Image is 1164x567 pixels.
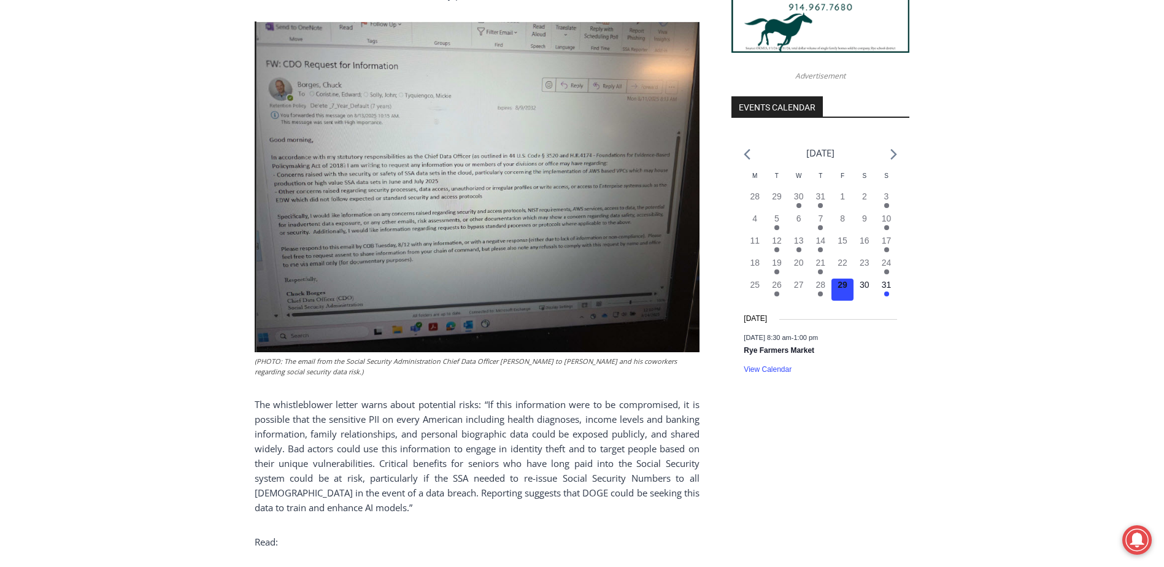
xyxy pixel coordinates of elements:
[774,225,779,230] em: Has events
[810,279,832,301] button: 28 Has events
[876,212,898,234] button: 10 Has events
[796,203,801,208] em: Has events
[838,258,847,268] time: 22
[854,279,876,301] button: 30
[818,225,823,230] em: Has events
[884,247,889,252] em: Has events
[744,333,818,341] time: -
[860,236,869,245] time: 16
[862,172,866,179] span: S
[794,258,804,268] time: 20
[793,333,818,341] span: 1:00 pm
[796,247,801,252] em: Has events
[1,123,123,153] a: Open Tues. - Sun. [PHONE_NUMBER]
[831,256,854,279] button: 22
[750,191,760,201] time: 28
[772,236,782,245] time: 12
[810,256,832,279] button: 21 Has events
[783,70,858,82] span: Advertisement
[126,77,174,147] div: "clearly one of the favorites in the [GEOGRAPHIC_DATA] neighborhood"
[816,258,826,268] time: 21
[831,279,854,301] button: 29
[752,214,757,223] time: 4
[255,398,700,514] span: The whistleblower letter warns about potential risks: “If this information were to be compromised...
[862,214,867,223] time: 9
[884,172,888,179] span: S
[794,236,804,245] time: 13
[255,534,700,549] p: Read:
[816,280,826,290] time: 28
[818,203,823,208] em: Has events
[744,256,766,279] button: 18
[816,236,826,245] time: 14
[876,171,898,190] div: Sunday
[831,171,854,190] div: Friday
[882,214,892,223] time: 10
[750,280,760,290] time: 25
[818,214,823,223] time: 7
[772,280,782,290] time: 26
[818,291,823,296] em: Has events
[838,236,847,245] time: 15
[794,191,804,201] time: 30
[731,96,823,117] h2: Events Calendar
[788,190,810,212] button: 30 Has events
[854,234,876,256] button: 16
[854,256,876,279] button: 23
[810,171,832,190] div: Thursday
[818,247,823,252] em: Has events
[862,191,867,201] time: 2
[860,258,869,268] time: 23
[854,212,876,234] button: 9
[788,212,810,234] button: 6
[810,190,832,212] button: 31 Has events
[255,356,700,377] figcaption: (PHOTO: The email from the Social Security Administration Chief Data Officer [PERSON_NAME] to [PE...
[884,203,889,208] em: Has events
[882,280,892,290] time: 31
[744,234,766,256] button: 11
[810,212,832,234] button: 7 Has events
[295,119,595,153] a: Intern @ [DOMAIN_NAME]
[766,190,788,212] button: 29
[772,258,782,268] time: 19
[876,234,898,256] button: 17 Has events
[838,280,847,290] time: 29
[744,171,766,190] div: Monday
[806,145,834,161] li: [DATE]
[796,214,801,223] time: 6
[766,212,788,234] button: 5 Has events
[744,365,792,374] a: View Calendar
[766,256,788,279] button: 19 Has events
[854,171,876,190] div: Saturday
[884,191,889,201] time: 3
[744,148,750,160] a: Previous month
[788,234,810,256] button: 13 Has events
[819,172,822,179] span: T
[774,247,779,252] em: Has events
[840,214,845,223] time: 8
[876,190,898,212] button: 3 Has events
[774,291,779,296] em: Has events
[744,279,766,301] button: 25
[310,1,580,119] div: "The first chef I interviewed talked about coming to [GEOGRAPHIC_DATA] from [GEOGRAPHIC_DATA] in ...
[854,190,876,212] button: 2
[818,269,823,274] em: Has events
[772,191,782,201] time: 29
[876,256,898,279] button: 24 Has events
[775,172,779,179] span: T
[744,212,766,234] button: 4
[766,279,788,301] button: 26 Has events
[788,279,810,301] button: 27
[841,172,844,179] span: F
[752,172,757,179] span: M
[840,191,845,201] time: 1
[876,279,898,301] button: 31 Has events
[882,236,892,245] time: 17
[884,291,889,296] em: Has events
[810,234,832,256] button: 14 Has events
[884,225,889,230] em: Has events
[884,269,889,274] em: Has events
[766,234,788,256] button: 12 Has events
[816,191,826,201] time: 31
[796,172,801,179] span: W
